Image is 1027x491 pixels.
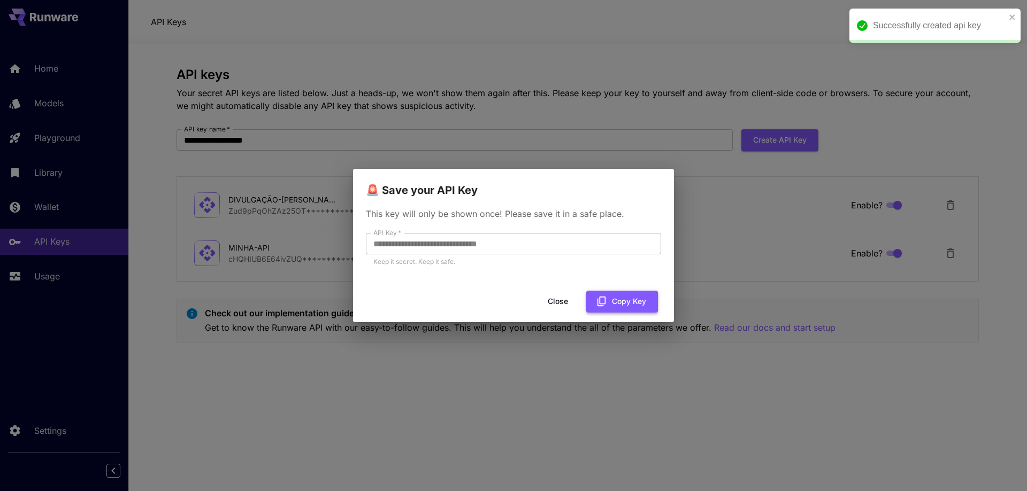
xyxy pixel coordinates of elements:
label: API Key [373,228,401,237]
button: Copy Key [586,291,658,313]
h2: 🚨 Save your API Key [353,169,674,199]
button: close [1009,13,1016,21]
p: Keep it secret. Keep it safe. [373,256,654,267]
p: This key will only be shown once! Please save it in a safe place. [366,207,661,220]
button: Close [534,291,582,313]
div: Successfully created api key [873,19,1006,32]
